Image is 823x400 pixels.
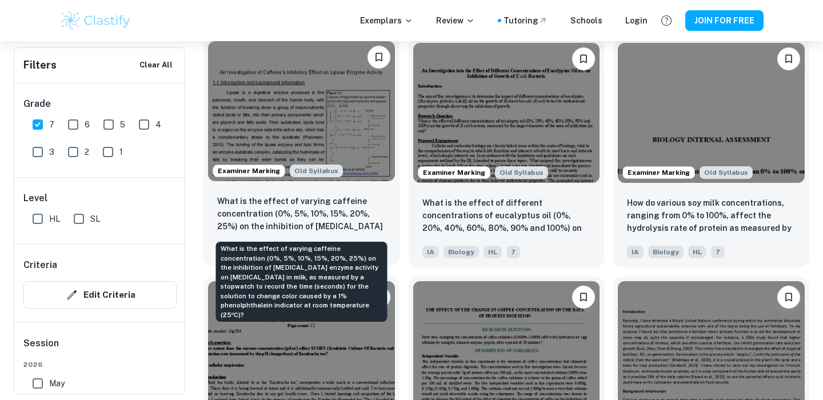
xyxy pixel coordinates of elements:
h6: Level [23,191,177,205]
span: 2026 [23,359,177,370]
button: JOIN FOR FREE [685,10,764,31]
span: 7 [506,246,520,258]
div: Starting from the May 2025 session, the Biology IA requirements have changed. It's OK to refer to... [495,166,548,179]
span: HL [484,246,502,258]
span: 5 [120,118,125,131]
p: Review [436,14,475,27]
div: Starting from the May 2025 session, the Biology IA requirements have changed. It's OK to refer to... [700,166,753,179]
button: Please log in to bookmark exemplars [572,47,595,70]
span: 7 [49,118,54,131]
a: Schools [570,14,602,27]
span: Old Syllabus [495,166,548,179]
span: Old Syllabus [700,166,753,179]
span: 4 [155,118,161,131]
span: May [49,377,65,390]
h6: Grade [23,97,177,111]
img: Clastify logo [59,9,132,32]
p: Exemplars [360,14,413,27]
span: Biology [648,246,684,258]
p: How do various soy milk concentrations, ranging from 0% to 100%, affect the hydrolysis rate of pr... [627,197,796,235]
span: Examiner Marking [418,167,490,178]
span: IA [627,246,644,258]
h6: Criteria [23,258,57,272]
button: Please log in to bookmark exemplars [367,46,390,69]
button: Please log in to bookmark exemplars [777,286,800,309]
img: Biology IA example thumbnail: What is the effect of varying caffeine c [208,41,395,181]
span: 3 [49,146,54,158]
span: HL [49,213,60,225]
button: Help and Feedback [657,11,676,30]
h6: Filters [23,57,57,73]
span: 6 [85,118,90,131]
p: What is the effect of different concentrations of eucalyptus oil (0%, 20%, 40%, 60%, 80%, 90% and... [422,197,591,235]
button: Please log in to bookmark exemplars [572,286,595,309]
span: SL [90,213,100,225]
span: 7 [711,246,725,258]
a: Examiner MarkingStarting from the May 2025 session, the Biology IA requirements have changed. It'... [409,38,605,267]
span: Biology [444,246,479,258]
h6: Session [23,337,177,359]
span: IA [422,246,439,258]
p: What is the effect of varying caffeine concentration (0%, 5%, 10%, 15%, 20%, 25%) on the inhibiti... [217,195,386,234]
span: 1 [119,146,123,158]
button: Clear All [137,57,175,74]
a: Examiner MarkingStarting from the May 2025 session, the Biology IA requirements have changed. It'... [613,38,809,267]
a: Examiner MarkingStarting from the May 2025 session, the Biology IA requirements have changed. It'... [203,38,399,267]
a: Tutoring [504,14,548,27]
button: Please log in to bookmark exemplars [777,47,800,70]
span: Examiner Marking [213,166,285,176]
img: Biology IA example thumbnail: What is the effect of different concentr [413,43,600,183]
span: Examiner Marking [623,167,694,178]
div: Starting from the May 2025 session, the Biology IA requirements have changed. It's OK to refer to... [290,165,343,177]
span: 2 [85,146,89,158]
img: Biology IA example thumbnail: How do various soy milk concentrations, [618,43,805,183]
a: Login [625,14,648,27]
span: Old Syllabus [290,165,343,177]
div: What is the effect of varying caffeine concentration (0%, 5%, 10%, 15%, 20%, 25%) on the inhibiti... [216,242,387,322]
button: Edit Criteria [23,281,177,309]
span: HL [688,246,706,258]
